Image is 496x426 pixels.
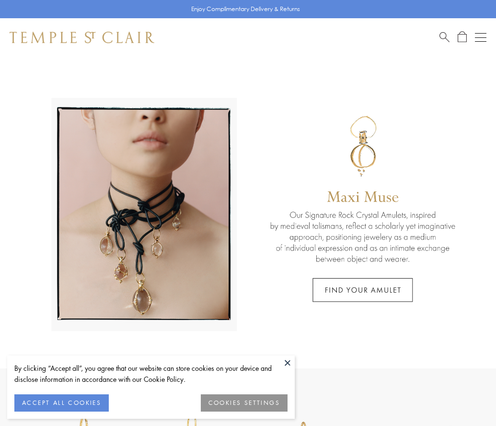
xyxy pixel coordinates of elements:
img: Temple St. Clair [10,32,154,43]
div: By clicking “Accept all”, you agree that our website can store cookies on your device and disclos... [14,363,288,385]
button: Open navigation [475,32,486,43]
button: COOKIES SETTINGS [201,394,288,412]
p: Enjoy Complimentary Delivery & Returns [191,4,300,14]
button: ACCEPT ALL COOKIES [14,394,109,412]
a: Open Shopping Bag [458,31,467,43]
a: Search [439,31,450,43]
